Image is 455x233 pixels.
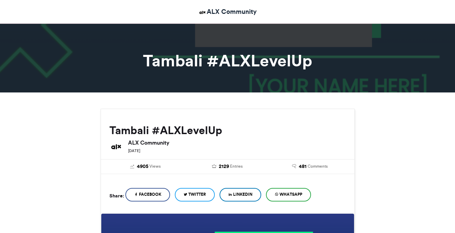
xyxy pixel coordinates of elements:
[274,163,346,170] a: 481 Comments
[139,191,161,197] span: Facebook
[137,163,148,170] span: 4905
[219,163,229,170] span: 2129
[308,163,328,169] span: Comments
[299,163,307,170] span: 481
[109,140,123,153] img: ALX Community
[230,163,243,169] span: Entries
[233,191,252,197] span: LinkedIn
[220,188,261,202] a: LinkedIn
[109,163,182,170] a: 4905 Views
[128,148,140,153] small: [DATE]
[109,124,346,136] h2: Tambali #ALXLevelUp
[266,188,311,202] a: WhatsApp
[198,7,257,17] a: ALX Community
[188,191,206,197] span: Twitter
[198,8,207,17] img: ALX Community
[109,191,124,200] h5: Share:
[125,188,170,202] a: Facebook
[175,188,215,202] a: Twitter
[128,140,346,145] h6: ALX Community
[191,163,264,170] a: 2129 Entries
[280,191,302,197] span: WhatsApp
[40,52,416,69] h1: Tambali #ALXLevelUp
[149,163,161,169] span: Views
